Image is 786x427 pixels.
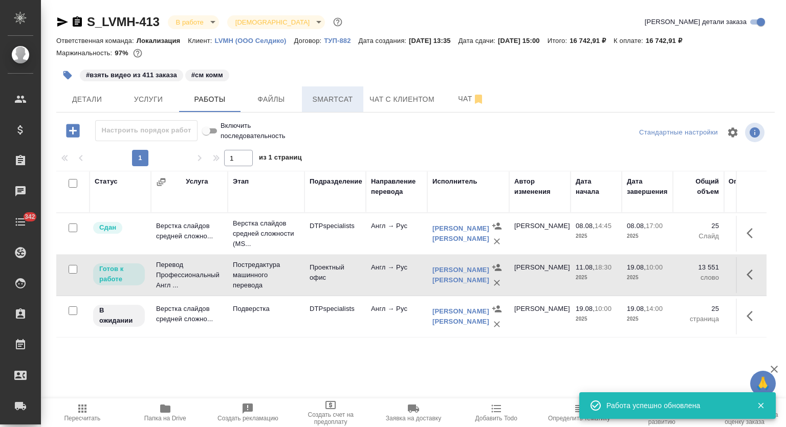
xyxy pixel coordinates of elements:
p: 19.08, [627,305,646,312]
button: В работе [173,18,207,27]
p: Ответственная команда: [56,37,137,44]
button: Здесь прячутся важные кнопки [740,262,765,287]
p: Итого: [548,37,570,44]
p: 16 742,91 ₽ [646,37,690,44]
button: Здесь прячутся важные кнопки [740,304,765,328]
p: страница [729,314,780,324]
p: 11.08, [576,263,595,271]
p: Дата создания: [359,37,409,44]
p: слово [729,273,780,283]
span: Настроить таблицу [720,120,745,145]
p: Постредактура машинного перевода [233,260,299,290]
button: Закрыть [750,401,771,410]
span: из 1 страниц [259,151,302,166]
a: 342 [3,209,38,235]
span: Услуги [124,93,173,106]
p: [DATE] 15:00 [498,37,548,44]
button: [DEMOGRAPHIC_DATA] [232,18,313,27]
button: Удалить [489,317,505,332]
button: 🙏 [750,371,776,396]
a: [PERSON_NAME] [PERSON_NAME] [432,307,489,325]
p: 14:45 [595,222,612,230]
p: 17:00 [646,222,663,230]
div: Общий объем [678,176,719,197]
span: см комм [184,70,230,79]
button: Скопировать ссылку для ЯМессенджера [56,16,69,28]
span: Создать счет на предоплату [295,411,366,425]
p: 2025 [627,231,668,241]
p: 2025 [627,314,668,324]
span: Детали [62,93,112,106]
p: Маржинальность: [56,49,115,57]
p: Слайд [729,231,780,241]
button: Создать счет на предоплату [289,398,372,427]
span: 🙏 [754,373,772,394]
p: 25 [729,221,780,231]
div: Подразделение [310,176,362,187]
p: 25 [729,304,780,314]
p: 16 742,91 ₽ [570,37,614,44]
td: [PERSON_NAME] [509,299,571,334]
p: 08.08, [576,222,595,230]
div: Статус [95,176,118,187]
td: Перевод Профессиональный Англ ... [151,255,228,296]
td: [PERSON_NAME] [509,216,571,252]
span: Работы [185,93,234,106]
p: #взять видео из 411 заказа [86,70,177,80]
button: 480.00 RUB; [131,47,144,60]
button: Удалить [489,234,505,249]
td: Англ → Рус [366,257,427,293]
button: Удалить [489,275,505,290]
div: Этап [233,176,249,187]
td: Англ → Рус [366,216,427,252]
button: Добавить тэг [56,64,79,86]
a: [PERSON_NAME] [PERSON_NAME] [432,266,489,284]
button: Скопировать ссылку [71,16,83,28]
button: Назначить [489,260,505,275]
a: [PERSON_NAME] [PERSON_NAME] [432,224,489,242]
p: LVMH (ООО Селдико) [215,37,294,44]
button: Назначить [489,218,505,234]
p: 2025 [576,273,617,283]
p: Локализация [137,37,188,44]
p: К оплате: [614,37,646,44]
button: Создать рекламацию [207,398,290,427]
button: Доп статусы указывают на важность/срочность заказа [331,15,344,29]
span: Включить последовательность [221,121,286,141]
p: Подверстка [233,304,299,314]
div: Автор изменения [514,176,565,197]
span: Посмотреть информацию [745,123,767,142]
div: split button [637,125,720,141]
p: Договор: [294,37,324,44]
span: Определить тематику [548,415,610,422]
p: 2025 [627,273,668,283]
button: Добавить работу [59,120,87,141]
span: Чат с клиентом [369,93,434,106]
p: 19.08, [576,305,595,312]
p: 18:30 [595,263,612,271]
span: Создать рекламацию [217,415,278,422]
p: Сдан [99,222,116,233]
div: Исполнитель [432,176,477,187]
div: Услуга [186,176,208,187]
span: Папка на Drive [144,415,186,422]
div: Работа успешно обновлена [606,400,741,411]
div: Дата завершения [627,176,668,197]
div: Исполнитель назначен, приступать к работе пока рано [92,304,146,328]
p: 97% [115,49,130,57]
p: 25 [678,221,719,231]
div: Направление перевода [371,176,422,197]
p: Готов к работе [99,264,139,284]
a: S_LVMH-413 [87,15,160,29]
p: 13 551 [678,262,719,273]
p: Слайд [678,231,719,241]
td: DTPspecialists [304,299,366,334]
span: Smartcat [308,93,357,106]
p: Клиент: [188,37,214,44]
p: Верстка слайдов средней сложности (MS... [233,218,299,249]
div: Менеджер проверил работу исполнителя, передает ее на следующий этап [92,221,146,235]
td: DTPspecialists [304,216,366,252]
td: Верстка слайдов средней сложно... [151,216,228,252]
p: 2025 [576,231,617,241]
p: Дата сдачи: [458,37,498,44]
